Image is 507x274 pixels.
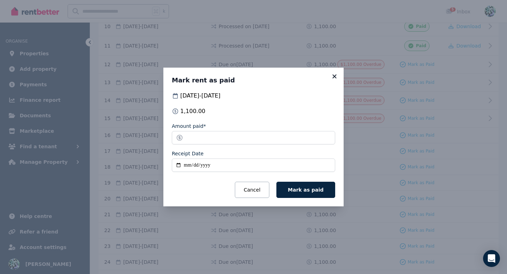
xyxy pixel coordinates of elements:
[180,107,205,116] span: 1,100.00
[180,92,220,100] span: [DATE] - [DATE]
[483,250,500,267] div: Open Intercom Messenger
[276,182,335,198] button: Mark as paid
[172,123,206,130] label: Amount paid*
[172,150,204,157] label: Receipt Date
[235,182,269,198] button: Cancel
[288,187,324,193] span: Mark as paid
[172,76,335,85] h3: Mark rent as paid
